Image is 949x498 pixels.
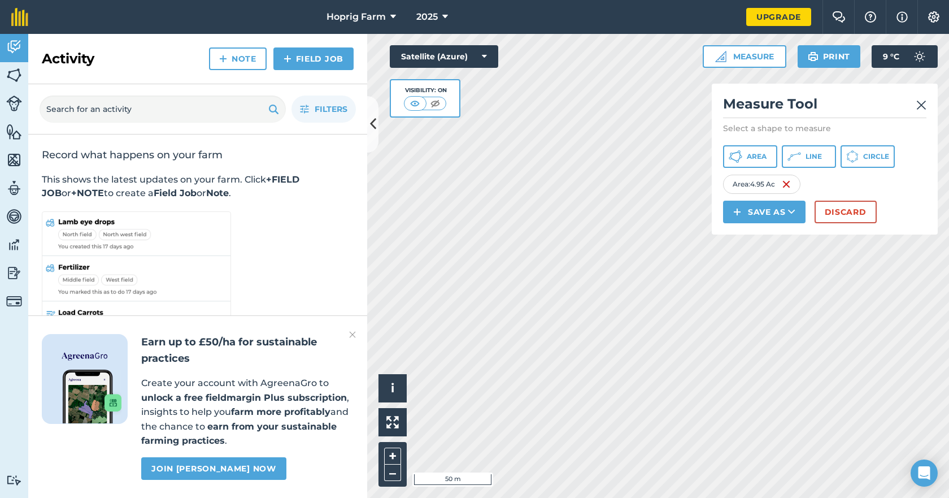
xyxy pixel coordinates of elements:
img: svg+xml;base64,PHN2ZyB4bWxucz0iaHR0cDovL3d3dy53My5vcmcvMjAwMC9zdmciIHdpZHRoPSIxNCIgaGVpZ2h0PSIyNC... [733,205,741,219]
img: svg+xml;base64,PD94bWwgdmVyc2lvbj0iMS4wIiBlbmNvZGluZz0idXRmLTgiPz4KPCEtLSBHZW5lcmF0b3I6IEFkb2JlIE... [6,265,22,282]
button: – [384,465,401,481]
img: svg+xml;base64,PHN2ZyB4bWxucz0iaHR0cDovL3d3dy53My5vcmcvMjAwMC9zdmciIHdpZHRoPSI1MCIgaGVpZ2h0PSI0MC... [408,98,422,109]
button: Circle [841,145,895,168]
h2: Earn up to £50/ha for sustainable practices [141,334,354,367]
strong: Field Job [154,188,197,198]
img: svg+xml;base64,PD94bWwgdmVyc2lvbj0iMS4wIiBlbmNvZGluZz0idXRmLTgiPz4KPCEtLSBHZW5lcmF0b3I6IEFkb2JlIE... [6,236,22,253]
img: svg+xml;base64,PHN2ZyB4bWxucz0iaHR0cDovL3d3dy53My5vcmcvMjAwMC9zdmciIHdpZHRoPSIxNyIgaGVpZ2h0PSIxNy... [896,10,908,24]
img: svg+xml;base64,PHN2ZyB4bWxucz0iaHR0cDovL3d3dy53My5vcmcvMjAwMC9zdmciIHdpZHRoPSI1NiIgaGVpZ2h0PSI2MC... [6,151,22,168]
button: Print [798,45,861,68]
h2: Record what happens on your farm [42,148,354,162]
img: fieldmargin Logo [11,8,28,26]
button: Measure [703,45,786,68]
img: svg+xml;base64,PD94bWwgdmVyc2lvbj0iMS4wIiBlbmNvZGluZz0idXRmLTgiPz4KPCEtLSBHZW5lcmF0b3I6IEFkb2JlIE... [6,208,22,225]
span: 9 ° C [883,45,899,68]
span: Circle [863,152,889,161]
span: Area [747,152,767,161]
button: i [378,374,407,402]
img: svg+xml;base64,PD94bWwgdmVyc2lvbj0iMS4wIiBlbmNvZGluZz0idXRmLTgiPz4KPCEtLSBHZW5lcmF0b3I6IEFkb2JlIE... [6,475,22,486]
p: Create your account with AgreenaGro to , insights to help you and the chance to . [141,376,354,448]
p: Select a shape to measure [723,123,926,134]
a: Upgrade [746,8,811,26]
img: svg+xml;base64,PHN2ZyB4bWxucz0iaHR0cDovL3d3dy53My5vcmcvMjAwMC9zdmciIHdpZHRoPSIyMiIgaGVpZ2h0PSIzMC... [349,328,356,341]
p: This shows the latest updates on your farm. Click or to create a or . [42,173,354,200]
button: + [384,448,401,465]
div: Open Intercom Messenger [911,460,938,487]
span: Filters [315,103,347,115]
img: svg+xml;base64,PD94bWwgdmVyc2lvbj0iMS4wIiBlbmNvZGluZz0idXRmLTgiPz4KPCEtLSBHZW5lcmF0b3I6IEFkb2JlIE... [6,293,22,309]
img: svg+xml;base64,PHN2ZyB4bWxucz0iaHR0cDovL3d3dy53My5vcmcvMjAwMC9zdmciIHdpZHRoPSI1MCIgaGVpZ2h0PSI0MC... [428,98,442,109]
button: Discard [815,201,877,223]
strong: Note [206,188,229,198]
img: svg+xml;base64,PHN2ZyB4bWxucz0iaHR0cDovL3d3dy53My5vcmcvMjAwMC9zdmciIHdpZHRoPSI1NiIgaGVpZ2h0PSI2MC... [6,123,22,140]
a: Field Job [273,47,354,70]
img: svg+xml;base64,PHN2ZyB4bWxucz0iaHR0cDovL3d3dy53My5vcmcvMjAwMC9zdmciIHdpZHRoPSIxNCIgaGVpZ2h0PSIyNC... [284,52,291,66]
h2: Activity [42,50,94,68]
button: Line [782,145,836,168]
img: Screenshot of the Gro app [63,370,121,423]
strong: unlock a free fieldmargin Plus subscription [141,392,347,403]
img: A question mark icon [864,11,877,23]
img: svg+xml;base64,PHN2ZyB4bWxucz0iaHR0cDovL3d3dy53My5vcmcvMjAwMC9zdmciIHdpZHRoPSIyMiIgaGVpZ2h0PSIzMC... [916,98,926,112]
button: Filters [291,96,356,123]
button: Save as [723,201,806,223]
div: Visibility: On [404,86,447,95]
input: Search for an activity [40,96,286,123]
img: svg+xml;base64,PHN2ZyB4bWxucz0iaHR0cDovL3d3dy53My5vcmcvMjAwMC9zdmciIHdpZHRoPSIxOSIgaGVpZ2h0PSIyNC... [268,102,279,116]
a: Note [209,47,267,70]
img: svg+xml;base64,PD94bWwgdmVyc2lvbj0iMS4wIiBlbmNvZGluZz0idXRmLTgiPz4KPCEtLSBHZW5lcmF0b3I6IEFkb2JlIE... [6,180,22,197]
span: Line [806,152,822,161]
img: svg+xml;base64,PHN2ZyB4bWxucz0iaHR0cDovL3d3dy53My5vcmcvMjAwMC9zdmciIHdpZHRoPSIxNCIgaGVpZ2h0PSIyNC... [219,52,227,66]
img: Four arrows, one pointing top left, one top right, one bottom right and the last bottom left [386,416,399,428]
div: Area : 4.95 Ac [723,175,800,194]
strong: +NOTE [71,188,104,198]
img: Ruler icon [715,51,726,62]
img: svg+xml;base64,PD94bWwgdmVyc2lvbj0iMS4wIiBlbmNvZGluZz0idXRmLTgiPz4KPCEtLSBHZW5lcmF0b3I6IEFkb2JlIE... [6,38,22,55]
button: Satellite (Azure) [390,45,498,68]
img: svg+xml;base64,PHN2ZyB4bWxucz0iaHR0cDovL3d3dy53My5vcmcvMjAwMC9zdmciIHdpZHRoPSIxNiIgaGVpZ2h0PSIyNC... [782,177,791,191]
button: 9 °C [872,45,938,68]
img: A cog icon [927,11,941,23]
span: i [391,381,394,395]
strong: earn from your sustainable farming practices [141,421,337,447]
a: Join [PERSON_NAME] now [141,457,286,480]
span: Hoprig Farm [327,10,386,24]
strong: farm more profitably [231,406,330,417]
img: svg+xml;base64,PHN2ZyB4bWxucz0iaHR0cDovL3d3dy53My5vcmcvMjAwMC9zdmciIHdpZHRoPSIxOSIgaGVpZ2h0PSIyNC... [808,50,819,63]
img: svg+xml;base64,PD94bWwgdmVyc2lvbj0iMS4wIiBlbmNvZGluZz0idXRmLTgiPz4KPCEtLSBHZW5lcmF0b3I6IEFkb2JlIE... [6,96,22,111]
span: 2025 [416,10,438,24]
button: Area [723,145,777,168]
img: Two speech bubbles overlapping with the left bubble in the forefront [832,11,846,23]
h2: Measure Tool [723,95,926,118]
img: svg+xml;base64,PHN2ZyB4bWxucz0iaHR0cDovL3d3dy53My5vcmcvMjAwMC9zdmciIHdpZHRoPSI1NiIgaGVpZ2h0PSI2MC... [6,67,22,84]
img: svg+xml;base64,PD94bWwgdmVyc2lvbj0iMS4wIiBlbmNvZGluZz0idXRmLTgiPz4KPCEtLSBHZW5lcmF0b3I6IEFkb2JlIE... [908,45,931,68]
